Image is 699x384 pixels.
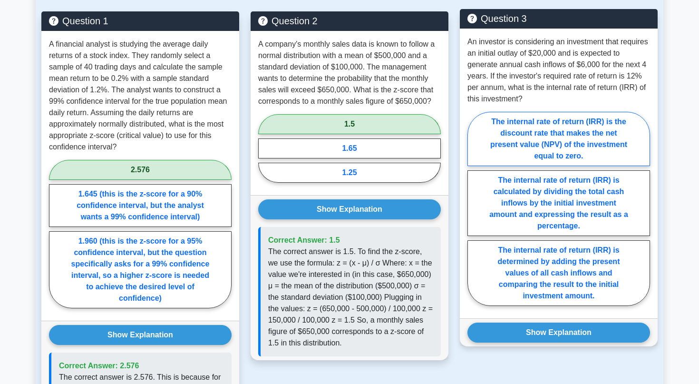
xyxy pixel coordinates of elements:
[49,160,232,180] label: 2.576
[49,15,232,27] h5: Question 1
[258,163,441,183] label: 1.25
[59,362,139,370] span: Correct Answer: 2.576
[258,39,441,107] p: A company's monthly sales data is known to follow a normal distribution with a mean of $500,000 a...
[258,199,441,219] button: Show Explanation
[467,323,650,343] button: Show Explanation
[258,114,441,134] label: 1.5
[258,15,441,27] h5: Question 2
[467,240,650,306] label: The internal rate of return (IRR) is determined by adding the present values of all cash inflows ...
[467,112,650,166] label: The internal rate of return (IRR) is the discount rate that makes the net present value (NPV) of ...
[49,39,232,153] p: A financial analyst is studying the average daily returns of a stock index. They randomly select ...
[467,36,650,105] p: An investor is considering an investment that requires an initial outlay of $20,000 and is expect...
[467,13,650,24] h5: Question 3
[49,184,232,227] label: 1.645 (this is the z-score for a 90% confidence interval, but the analyst wants a 99% confidence ...
[258,138,441,158] label: 1.65
[49,325,232,345] button: Show Explanation
[268,236,340,244] span: Correct Answer: 1.5
[467,170,650,236] label: The internal rate of return (IRR) is calculated by dividing the total cash inflows by the initial...
[49,231,232,308] label: 1.960 (this is the z-score for a 95% confidence interval, but the question specifically asks for ...
[268,246,433,349] p: The correct answer is 1.5. To find the z-score, we use the formula: z = (x - μ) / σ Where: x = th...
